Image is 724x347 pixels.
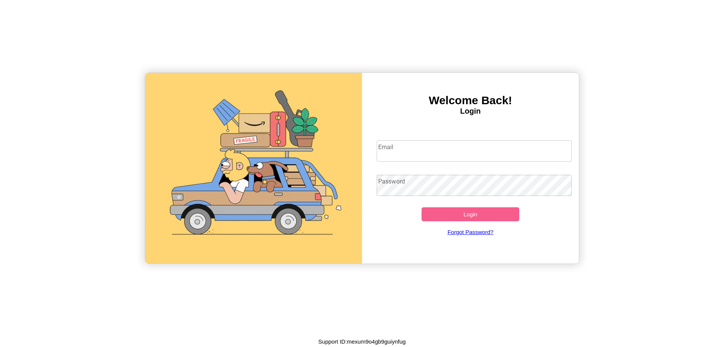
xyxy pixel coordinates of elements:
[373,221,568,243] a: Forgot Password?
[422,207,519,221] button: Login
[145,73,362,264] img: gif
[318,336,406,347] p: Support ID: mexum9o4gb9guiynfug
[362,107,579,116] h4: Login
[362,94,579,107] h3: Welcome Back!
